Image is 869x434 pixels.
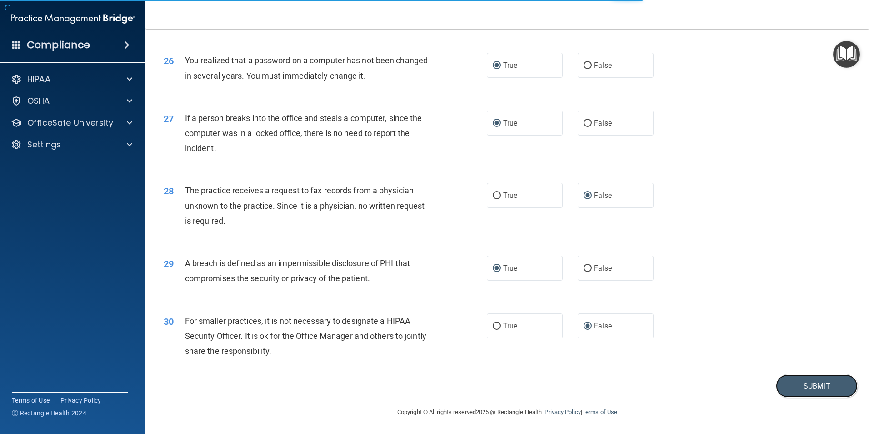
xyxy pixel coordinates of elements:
span: The practice receives a request to fax records from a physician unknown to the practice. Since it... [185,186,425,225]
p: Settings [27,139,61,150]
input: False [584,192,592,199]
span: For smaller practices, it is not necessary to designate a HIPAA Security Officer. It is ok for th... [185,316,426,356]
input: True [493,120,501,127]
h4: Compliance [27,39,90,51]
span: True [503,264,517,273]
a: OSHA [11,96,132,106]
span: Ⓒ Rectangle Health 2024 [12,409,86,418]
span: True [503,191,517,200]
span: If a person breaks into the office and steals a computer, since the computer was in a locked offi... [185,113,422,153]
input: False [584,265,592,272]
div: Copyright © All rights reserved 2025 @ Rectangle Health | | [341,398,673,427]
input: False [584,323,592,330]
button: Open Resource Center [833,41,860,68]
span: False [594,264,612,273]
a: OfficeSafe University [11,117,132,128]
span: True [503,61,517,70]
input: False [584,120,592,127]
span: False [594,322,612,330]
span: False [594,191,612,200]
p: HIPAA [27,74,50,85]
span: True [503,322,517,330]
p: OfficeSafe University [27,117,113,128]
input: True [493,265,501,272]
input: True [493,192,501,199]
p: OSHA [27,96,50,106]
input: True [493,323,501,330]
a: Settings [11,139,132,150]
span: You realized that a password on a computer has not been changed in several years. You must immedi... [185,56,428,80]
a: Privacy Policy [60,396,101,405]
span: 29 [164,258,174,269]
input: True [493,62,501,69]
span: 27 [164,113,174,124]
span: 26 [164,56,174,66]
img: PMB logo [11,10,135,28]
a: HIPAA [11,74,132,85]
span: False [594,61,612,70]
span: True [503,119,517,127]
a: Terms of Use [12,396,50,405]
span: 28 [164,186,174,197]
span: 30 [164,316,174,327]
button: Submit [776,374,858,398]
span: A breach is defined as an impermissible disclosure of PHI that compromises the security or privac... [185,258,410,283]
a: Privacy Policy [544,409,580,415]
a: Terms of Use [582,409,617,415]
input: False [584,62,592,69]
span: False [594,119,612,127]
